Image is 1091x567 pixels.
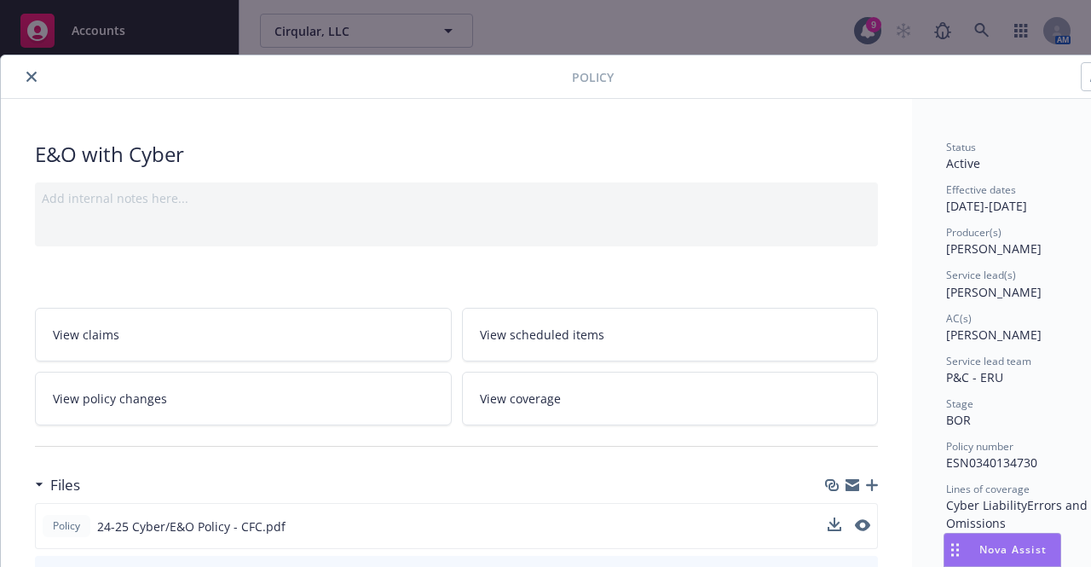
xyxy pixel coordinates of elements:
[946,284,1042,300] span: [PERSON_NAME]
[572,68,614,86] span: Policy
[944,534,966,566] div: Drag to move
[480,326,604,344] span: View scheduled items
[946,311,972,326] span: AC(s)
[946,182,1016,197] span: Effective dates
[946,155,980,171] span: Active
[946,482,1030,496] span: Lines of coverage
[946,439,1013,454] span: Policy number
[828,518,841,531] button: download file
[946,240,1042,257] span: [PERSON_NAME]
[946,354,1031,368] span: Service lead team
[946,497,1091,531] span: Errors and Omissions
[97,518,286,535] span: 24-25 Cyber/E&O Policy - CFC.pdf
[53,390,167,408] span: View policy changes
[855,518,870,535] button: preview file
[946,369,1003,385] span: P&C - ERU
[462,308,879,362] a: View scheduled items
[946,327,1042,343] span: [PERSON_NAME]
[944,533,1061,567] button: Nova Assist
[946,268,1016,282] span: Service lead(s)
[946,225,1002,240] span: Producer(s)
[828,518,841,535] button: download file
[979,542,1047,557] span: Nova Assist
[462,372,879,425] a: View coverage
[35,308,452,362] a: View claims
[35,140,878,169] div: E&O with Cyber
[946,497,1027,513] span: Cyber Liability
[946,454,1037,471] span: ESN0340134730
[480,390,561,408] span: View coverage
[35,372,452,425] a: View policy changes
[42,189,871,207] div: Add internal notes here...
[946,412,971,428] span: BOR
[855,519,870,531] button: preview file
[946,396,973,411] span: Stage
[49,518,84,534] span: Policy
[946,140,976,154] span: Status
[53,326,119,344] span: View claims
[35,474,80,496] div: Files
[21,67,42,87] button: close
[50,474,80,496] h3: Files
